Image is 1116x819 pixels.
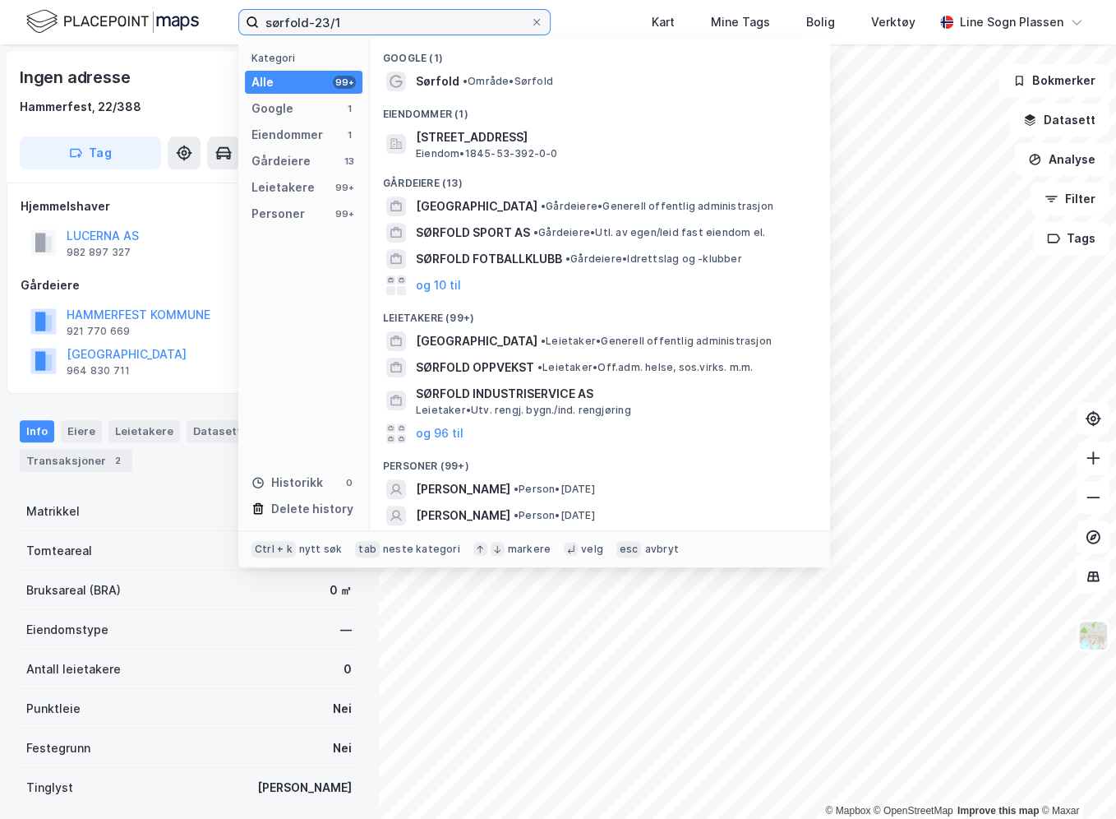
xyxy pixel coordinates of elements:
iframe: Chat Widget [1034,740,1116,819]
div: Gårdeiere [21,275,357,295]
div: Alle [251,72,274,92]
div: 0 [344,659,352,679]
span: Sørfold [416,72,459,91]
div: Line Sogn Plassen [960,12,1063,32]
span: • [514,483,519,495]
span: [GEOGRAPHIC_DATA] [416,331,537,351]
div: Nei [333,738,352,758]
button: Analyse [1014,143,1109,176]
div: Leietakere (99+) [370,298,830,328]
div: Info [20,420,54,442]
div: 99+ [333,207,356,220]
div: Google [251,99,293,118]
div: Ingen adresse [20,64,133,90]
span: SØRFOLD INDUSTRISERVICE AS [416,384,810,404]
div: markere [508,543,551,556]
div: Hjemmelshaver [21,197,357,216]
span: • [541,335,546,347]
div: Kategori [251,52,362,64]
span: • [533,226,538,238]
span: Gårdeiere • Utl. av egen/leid fast eiendom el. [533,226,765,239]
span: • [514,509,519,521]
span: Person • [DATE] [514,483,595,496]
button: Filter [1031,183,1109,215]
input: Søk på adresse, matrikkel, gårdeiere, leietakere eller personer [259,10,530,35]
a: Mapbox [825,805,870,817]
div: Verktøy [871,12,915,32]
button: Bokmerker [998,64,1109,97]
div: 0 ㎡ [330,581,352,600]
span: SØRFOLD OPPVEKST [416,358,534,377]
span: [PERSON_NAME] [416,506,510,525]
div: Eiere [61,420,102,442]
div: Gårdeiere (13) [370,164,830,193]
img: Z [1077,620,1109,651]
div: 1 [343,102,356,115]
div: Kontrollprogram for chat [1034,740,1116,819]
div: Datasett [187,420,248,442]
button: Tags [1033,222,1109,255]
span: Person • [DATE] [514,509,595,522]
span: SØRFOLD SPORT AS [416,223,530,243]
span: [PERSON_NAME] [416,479,510,499]
button: og 10 til [416,275,461,295]
div: 13 [343,155,356,168]
a: OpenStreetMap [874,805,953,817]
div: Mine Tags [711,12,770,32]
div: Festegrunn [26,738,90,758]
span: [GEOGRAPHIC_DATA] [416,197,537,216]
a: Improve this map [957,805,1039,817]
button: Datasett [1009,104,1109,136]
button: og 96 til [416,423,463,443]
div: Hammerfest, 22/388 [20,97,141,117]
span: Gårdeiere • Idrettslag og -klubber [565,252,742,266]
div: Eiendomstype [26,620,108,640]
div: 1 [343,128,356,141]
span: Eiendom • 1845-53-392-0-0 [416,147,558,160]
div: Nei [333,699,352,719]
div: Ctrl + k [251,541,296,558]
div: esc [616,541,642,558]
div: tab [355,541,380,558]
span: Leietaker • Generell offentlig administrasjon [541,335,772,348]
span: • [541,200,546,212]
div: 964 830 711 [67,364,130,377]
div: Tomteareal [26,541,92,561]
div: Gårdeiere [251,151,311,171]
span: • [565,252,570,265]
div: neste kategori [383,543,460,556]
span: SØRFOLD FOTBALLKLUBB [416,249,562,269]
div: Personer [251,204,305,224]
div: Leietakere [251,178,315,197]
span: [STREET_ADDRESS] [416,127,810,147]
span: Leietaker • Utv. rengj. bygn./ind. rengjøring [416,404,631,417]
div: Matrikkel [26,502,80,521]
div: avbryt [644,543,678,556]
img: logo.f888ab2527a4732fd821a326f86c7f29.svg [26,7,199,36]
button: Tag [20,136,161,169]
div: 0 [343,476,356,489]
div: — [340,620,352,640]
span: Leietaker • Off.adm. helse, sos.virks. m.m. [537,361,753,374]
span: • [537,361,542,373]
div: Historikk [251,473,323,493]
div: Punktleie [26,699,81,719]
div: Personer (99+) [370,447,830,476]
div: Eiendommer (1) [370,95,830,124]
div: Tinglyst [26,778,73,798]
div: 921 770 669 [67,325,130,338]
div: 982 897 327 [67,246,131,259]
div: Bruksareal (BRA) [26,581,121,600]
div: velg [581,543,603,556]
div: 99+ [333,181,356,194]
div: 99+ [333,76,356,89]
span: Gårdeiere • Generell offentlig administrasjon [541,200,773,213]
div: Antall leietakere [26,659,121,679]
span: Område • Sørfold [463,75,553,88]
div: Kart [652,12,675,32]
div: Delete history [271,499,353,519]
div: Eiendommer [251,125,323,145]
div: [PERSON_NAME] [257,778,352,798]
span: • [463,75,468,87]
div: Leietakere [108,420,180,442]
